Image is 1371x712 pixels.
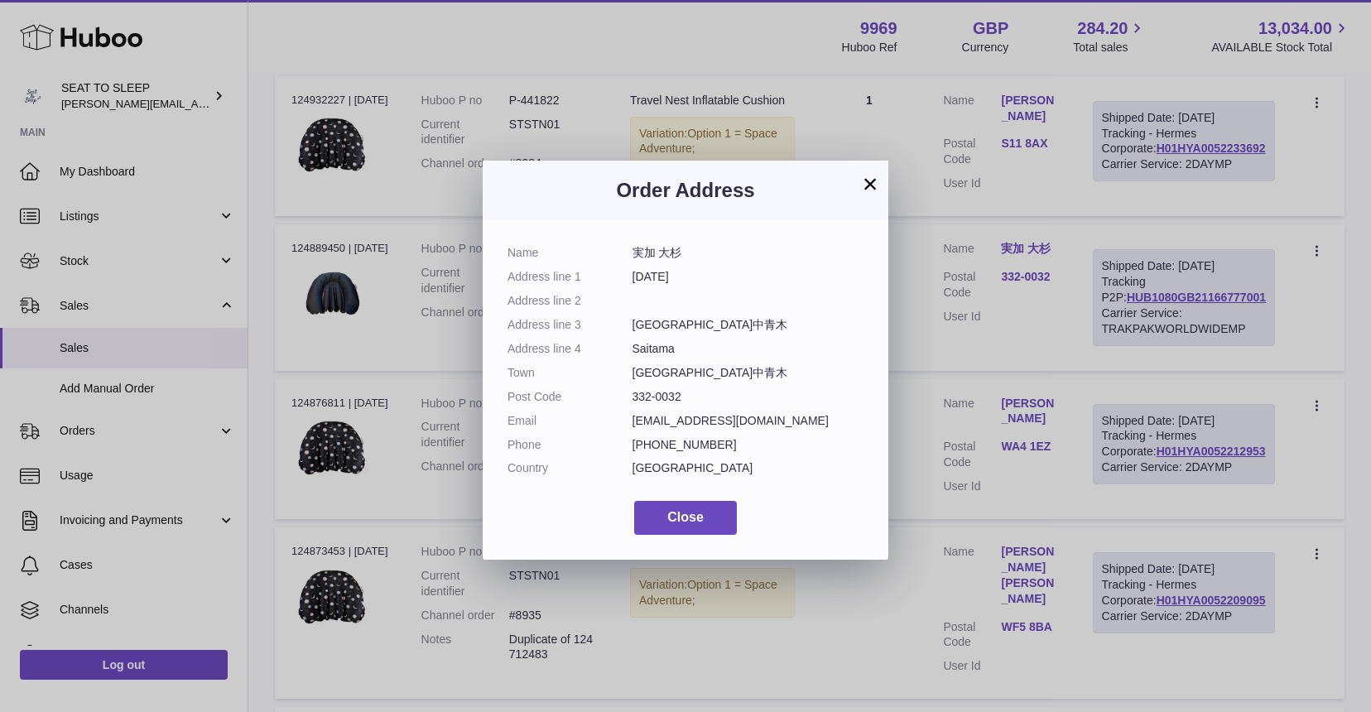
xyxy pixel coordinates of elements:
dt: Address line 3 [508,317,633,333]
dt: Name [508,245,633,261]
dt: Phone [508,437,633,453]
dd: [GEOGRAPHIC_DATA] [633,460,864,476]
dt: Email [508,413,633,429]
dd: [GEOGRAPHIC_DATA]中青木 [633,317,864,333]
dt: Address line 2 [508,293,633,309]
dd: Saitama [633,341,864,357]
span: Close [667,510,704,524]
dt: Address line 4 [508,341,633,357]
dt: Country [508,460,633,476]
dd: [GEOGRAPHIC_DATA]中青木 [633,365,864,381]
dt: Post Code [508,389,633,405]
dd: [DATE] [633,269,864,285]
dd: 実加 大杉 [633,245,864,261]
button: × [860,174,880,194]
dd: 332-0032 [633,389,864,405]
button: Close [634,501,737,535]
dd: [EMAIL_ADDRESS][DOMAIN_NAME] [633,413,864,429]
dt: Town [508,365,633,381]
h3: Order Address [508,177,863,204]
dt: Address line 1 [508,269,633,285]
dd: [PHONE_NUMBER] [633,437,864,453]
